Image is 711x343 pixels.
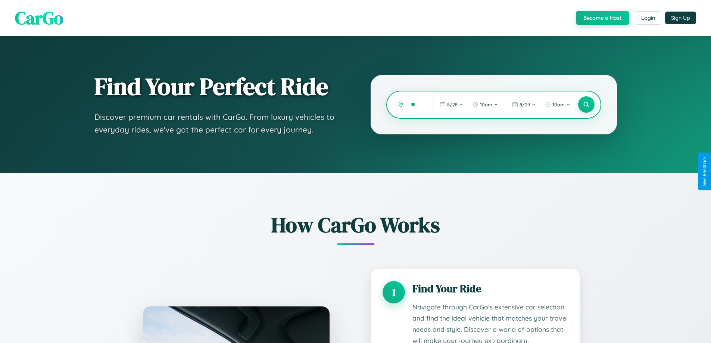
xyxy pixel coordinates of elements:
button: Sign Up [665,12,696,24]
button: Login [635,11,661,25]
button: 10am [541,99,574,110]
button: 10am [469,99,502,110]
div: 1 [383,281,405,303]
h2: How CarGo Works [132,211,580,239]
h3: Find Your Ride [412,281,568,296]
span: CarGo [15,6,63,30]
button: Become a Host [576,11,629,25]
div: Give Feedback [702,156,707,187]
button: 8/29 [508,99,540,110]
span: 10am [480,102,492,107]
h1: Find Your Perfect Ride [94,74,341,100]
span: 8 / 28 [447,102,458,107]
p: Discover premium car rentals with CarGo. From luxury vehicles to everyday rides, we've got the pe... [94,111,341,136]
span: 8 / 29 [520,102,530,107]
span: 10am [552,102,565,107]
button: 8/28 [436,99,467,110]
